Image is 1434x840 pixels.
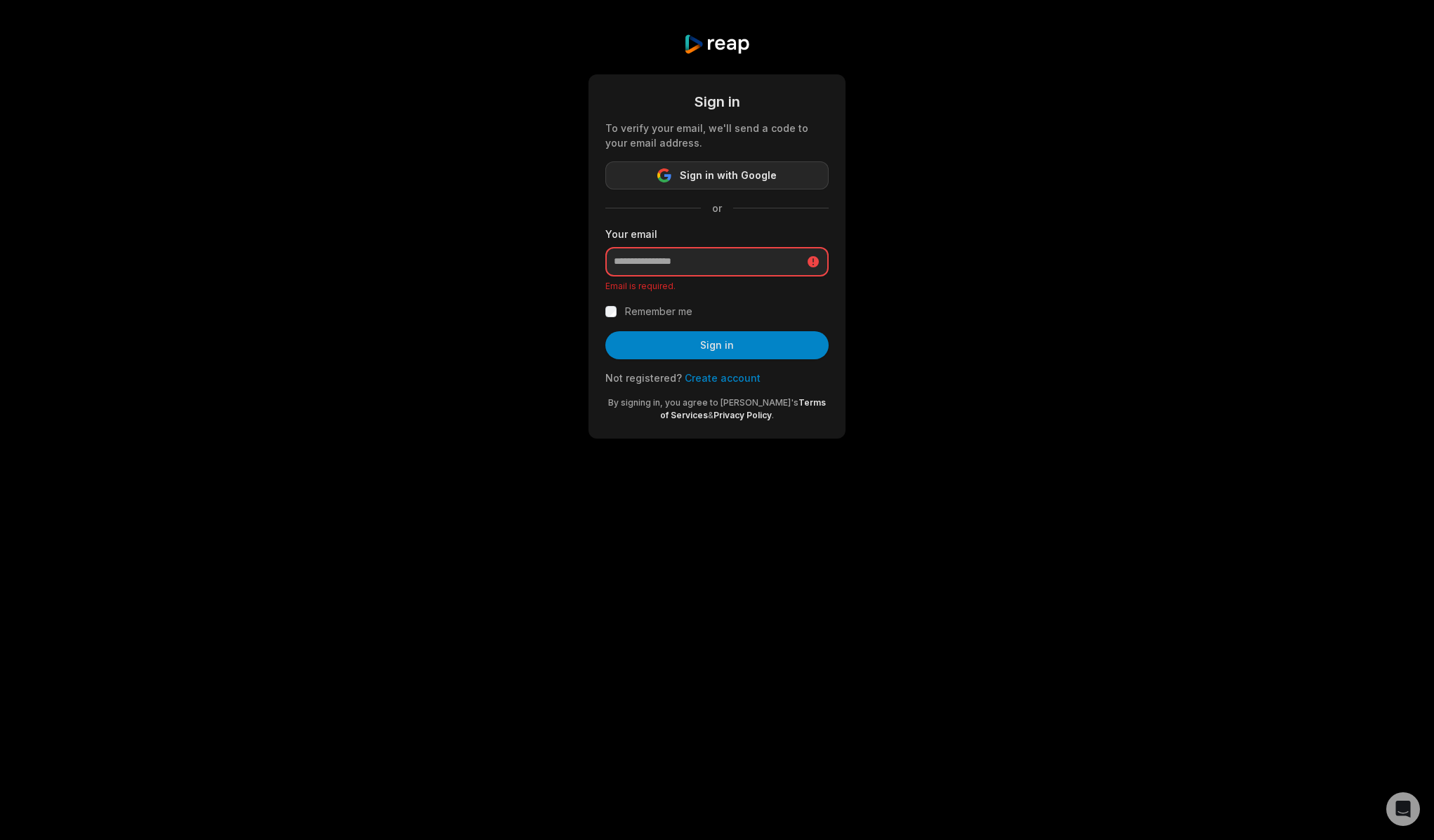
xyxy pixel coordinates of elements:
div: Sign in [605,91,829,112]
label: Your email [605,227,829,241]
span: & [708,410,713,420]
span: By signing in, you agree to [PERSON_NAME]'s [608,397,798,408]
button: Sign in [605,331,829,359]
span: . [772,410,774,420]
a: Privacy Policy [713,410,772,420]
label: Remember me [625,303,692,320]
span: Sign in with Google [680,167,777,184]
button: Sign in with Google [605,161,829,189]
img: reap [683,34,750,55]
div: To verify your email, we'll send a code to your email address. [605,121,829,150]
a: Create account [685,372,761,384]
a: Terms of Services [660,397,826,420]
span: Not registered? [605,372,682,384]
p: Email is required. [605,281,829,292]
span: or [701,201,733,215]
div: Open Intercom Messenger [1386,792,1420,826]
